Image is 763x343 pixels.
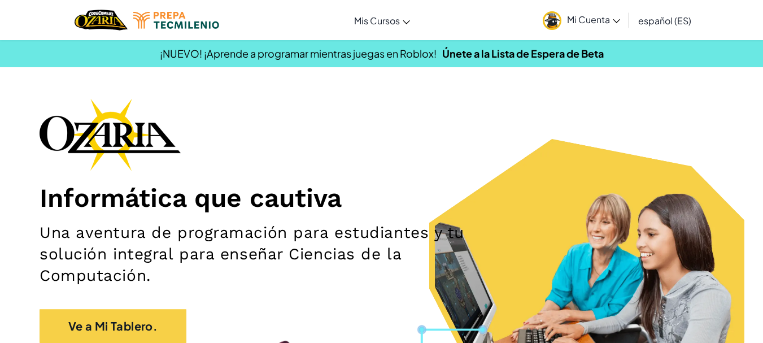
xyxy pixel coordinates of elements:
a: Ozaria by CodeCombat logo [75,8,127,32]
span: Mis Cursos [354,15,400,27]
span: Mi Cuenta [567,14,620,25]
span: ¡NUEVO! ¡Aprende a programar mientras juegas en Roblox! [160,47,437,60]
a: Ve a Mi Tablero. [40,309,186,343]
img: Home [75,8,127,32]
a: Únete a la Lista de Espera de Beta [442,47,604,60]
a: Mi Cuenta [537,2,626,38]
span: español (ES) [638,15,691,27]
img: avatar [543,11,561,30]
a: español (ES) [633,5,697,36]
img: Ozaria branding logo [40,98,181,171]
h1: Informática que cautiva [40,182,723,214]
a: Mis Cursos [348,5,416,36]
h2: Una aventura de programación para estudiantes y tu solución integral para enseñar Ciencias de la ... [40,222,498,286]
img: Tecmilenio logo [133,12,219,29]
